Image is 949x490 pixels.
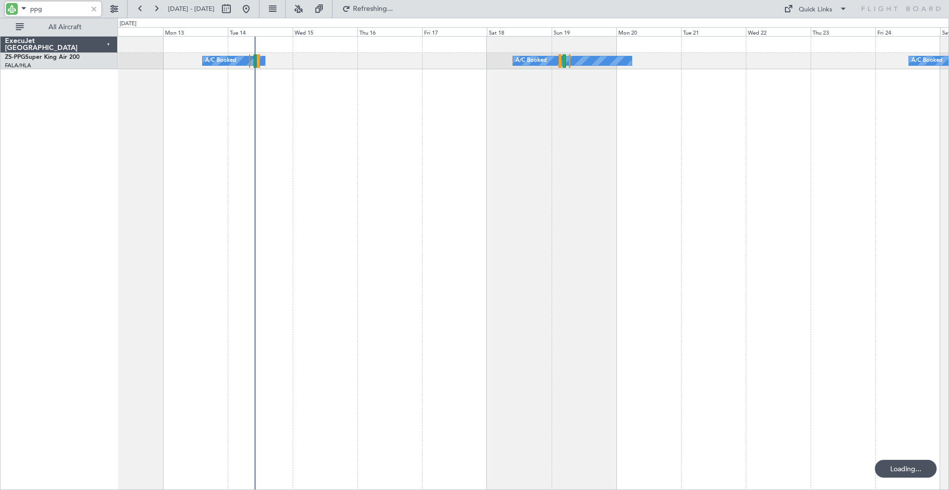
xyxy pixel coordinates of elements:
a: ZS-PPGSuper King Air 200 [5,54,80,60]
div: Tue 14 [228,27,293,36]
div: Mon 13 [163,27,228,36]
div: Sun 12 [98,27,163,36]
div: Quick Links [799,5,832,15]
div: Thu 23 [811,27,875,36]
input: A/C (Reg. or Type) [30,1,87,16]
div: Wed 15 [293,27,357,36]
span: ZS-PPG [5,54,25,60]
button: Quick Links [779,1,852,17]
div: Sun 19 [552,27,616,36]
div: Mon 20 [616,27,681,36]
div: A/C Booked [911,53,943,68]
div: [DATE] [120,20,136,28]
div: Fri 17 [422,27,487,36]
div: Wed 22 [746,27,811,36]
div: Fri 24 [875,27,940,36]
button: Refreshing... [338,1,397,17]
span: Refreshing... [352,5,394,12]
div: Sat 18 [487,27,552,36]
div: A/C Booked [516,53,547,68]
a: FALA/HLA [5,62,31,69]
span: [DATE] - [DATE] [168,4,215,13]
div: Tue 21 [681,27,746,36]
button: All Aircraft [11,19,107,35]
span: All Aircraft [26,24,104,31]
div: Loading... [875,460,937,478]
div: A/C Booked [205,53,236,68]
div: Thu 16 [357,27,422,36]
